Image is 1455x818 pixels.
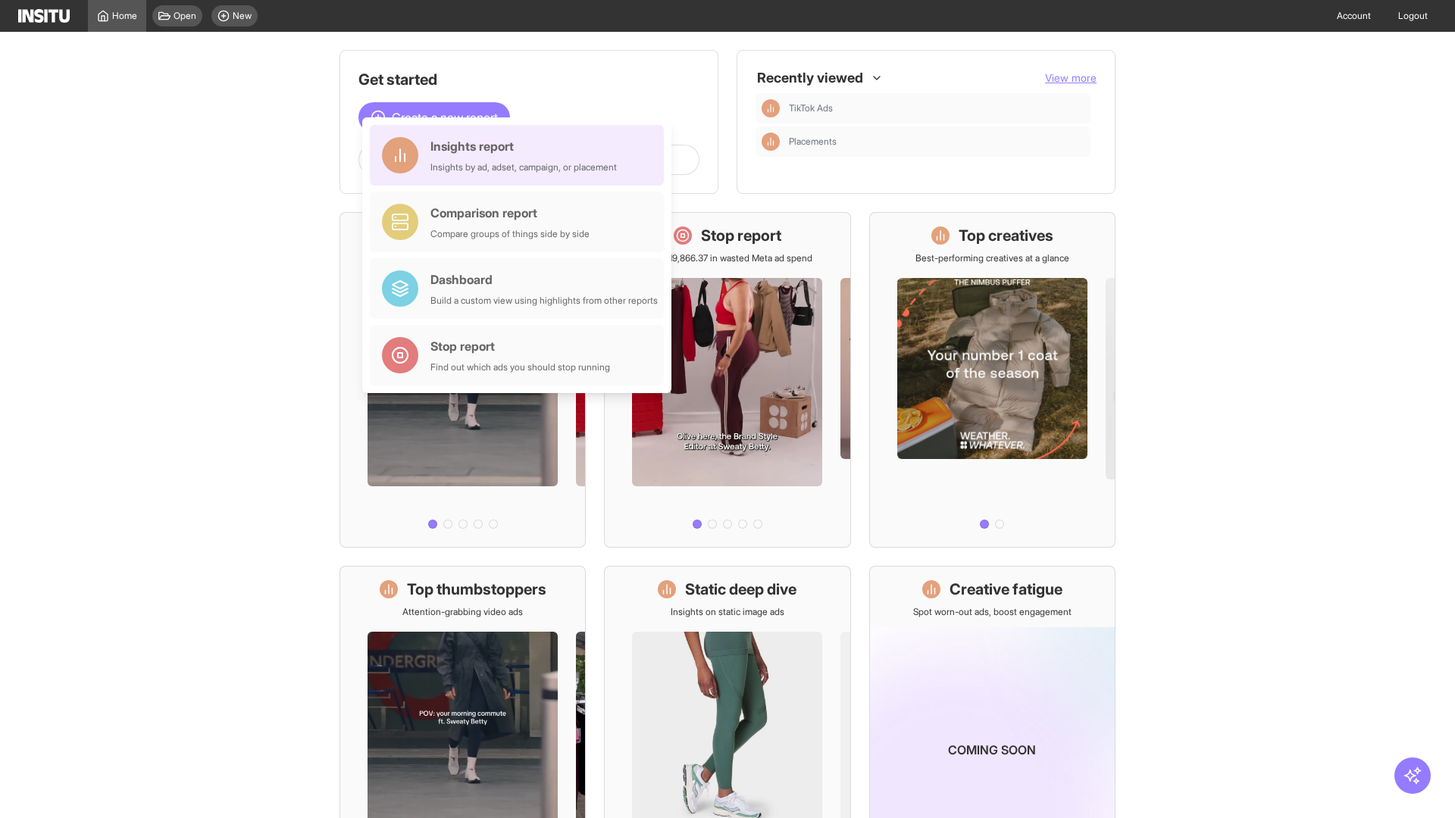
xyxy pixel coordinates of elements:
[762,133,780,151] div: Insights
[18,9,70,23] img: Logo
[402,606,523,618] p: Attention-grabbing video ads
[430,204,590,222] div: Comparison report
[671,606,784,618] p: Insights on static image ads
[430,361,610,373] div: Find out which ads you should stop running
[959,225,1053,246] h1: Top creatives
[685,579,796,600] h1: Static deep dive
[789,136,837,148] span: Placements
[604,212,850,548] a: Stop reportSave £19,866.37 in wasted Meta ad spend
[789,102,1084,114] span: TikTok Ads
[701,225,781,246] h1: Stop report
[789,102,833,114] span: TikTok Ads
[112,10,137,22] span: Home
[1045,70,1097,86] button: View more
[915,252,1069,264] p: Best-performing creatives at a glance
[642,252,812,264] p: Save £19,866.37 in wasted Meta ad spend
[358,69,699,90] h1: Get started
[430,161,617,173] div: Insights by ad, adset, campaign, or placement
[869,212,1115,548] a: Top creativesBest-performing creatives at a glance
[762,99,780,117] div: Insights
[430,337,610,355] div: Stop report
[407,579,546,600] h1: Top thumbstoppers
[339,212,586,548] a: What's live nowSee all active ads instantly
[430,137,617,155] div: Insights report
[233,10,252,22] span: New
[1045,71,1097,84] span: View more
[430,228,590,240] div: Compare groups of things side by side
[392,108,498,126] span: Create a new report
[789,136,1084,148] span: Placements
[430,270,658,289] div: Dashboard
[174,10,196,22] span: Open
[430,295,658,307] div: Build a custom view using highlights from other reports
[358,102,510,133] button: Create a new report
